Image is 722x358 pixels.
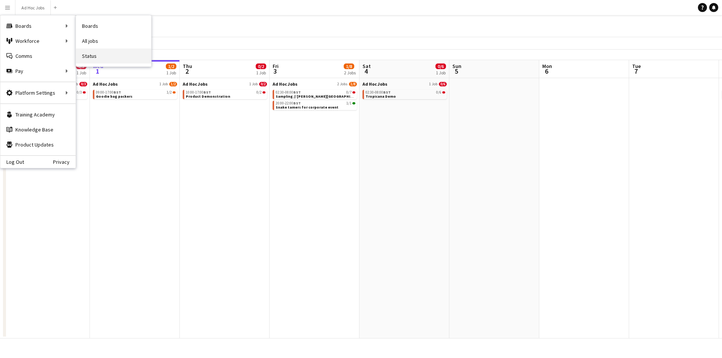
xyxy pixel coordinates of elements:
[96,94,132,99] span: Goodie bag packers
[436,70,446,76] div: 1 Job
[114,90,121,95] span: BST
[83,91,86,94] span: 0/3
[541,67,552,76] span: 6
[262,91,265,94] span: 0/2
[273,81,357,112] div: Ad Hoc Jobs2 Jobs1/802:30-08:00BST0/7Sampling // [PERSON_NAME][GEOGRAPHIC_DATA]20:00-22:00BST1/1S...
[0,85,76,100] div: Platform Settings
[366,94,396,99] span: Tropicana Demo
[76,48,151,63] a: Status
[0,122,76,137] a: Knowledge Base
[0,18,76,33] div: Boards
[159,82,168,86] span: 1 Job
[352,102,355,104] span: 1/1
[451,67,461,76] span: 5
[166,70,176,76] div: 1 Job
[344,63,354,69] span: 1/8
[249,82,258,86] span: 1 Job
[429,82,437,86] span: 1 Job
[186,91,211,94] span: 10:00-17:00
[259,82,267,86] span: 0/2
[276,90,355,98] a: 02:30-08:00BST0/7Sampling // [PERSON_NAME][GEOGRAPHIC_DATA]
[0,48,76,63] a: Comms
[346,91,352,94] span: 0/7
[276,91,301,94] span: 02:30-08:00
[363,81,447,87] a: Ad Hoc Jobs1 Job0/6
[442,91,445,94] span: 0/6
[276,101,301,105] span: 20:00-22:00
[273,81,357,87] a: Ad Hoc Jobs2 Jobs1/8
[542,63,552,69] span: Mon
[436,91,441,94] span: 0/6
[363,81,387,87] span: Ad Hoc Jobs
[0,159,24,165] a: Log Out
[293,101,301,106] span: BST
[256,63,266,69] span: 0/2
[93,81,118,87] span: Ad Hoc Jobs
[383,90,391,95] span: BST
[366,90,445,98] a: 02:30-08:00BST0/6Tropicana Demo
[76,18,151,33] a: Boards
[256,91,262,94] span: 0/2
[272,67,279,76] span: 3
[53,159,76,165] a: Privacy
[439,82,447,86] span: 0/6
[169,82,177,86] span: 1/2
[349,82,357,86] span: 1/8
[366,91,391,94] span: 02:30-08:00
[352,91,355,94] span: 0/7
[276,105,338,110] span: Snake tamers for corporate event
[0,33,76,48] div: Workforce
[337,82,347,86] span: 2 Jobs
[186,90,265,98] a: 10:00-17:00BST0/2Product Demonstration
[276,94,365,99] span: Sampling // Raynes Park
[167,91,172,94] span: 1/2
[186,94,230,99] span: Product Demonstration
[93,81,177,101] div: Ad Hoc Jobs1 Job1/209:00-17:00BST1/2Goodie bag packers
[293,90,301,95] span: BST
[76,33,151,48] a: All jobs
[96,91,121,94] span: 09:00-17:00
[203,90,211,95] span: BST
[166,63,176,69] span: 1/2
[93,81,177,87] a: Ad Hoc Jobs1 Job1/2
[0,107,76,122] a: Training Academy
[183,63,192,69] span: Thu
[92,67,103,76] span: 1
[363,81,447,101] div: Ad Hoc Jobs1 Job0/602:30-08:00BST0/6Tropicana Demo
[273,81,297,87] span: Ad Hoc Jobs
[346,101,352,105] span: 1/1
[0,137,76,152] a: Product Updates
[256,70,266,76] div: 1 Job
[435,63,446,69] span: 0/6
[0,63,76,79] div: Pay
[173,91,176,94] span: 1/2
[183,81,267,101] div: Ad Hoc Jobs1 Job0/210:00-17:00BST0/2Product Demonstration
[96,90,176,98] a: 09:00-17:00BST1/2Goodie bag packers
[273,63,279,69] span: Fri
[632,63,641,69] span: Tue
[79,82,87,86] span: 0/3
[452,63,461,69] span: Sun
[361,67,371,76] span: 4
[182,67,192,76] span: 2
[276,101,355,109] a: 20:00-22:00BST1/1Snake tamers for corporate event
[363,63,371,69] span: Sat
[344,70,356,76] div: 2 Jobs
[631,67,641,76] span: 7
[15,0,51,15] button: Ad Hoc Jobs
[76,70,86,76] div: 1 Job
[183,81,208,87] span: Ad Hoc Jobs
[183,81,267,87] a: Ad Hoc Jobs1 Job0/2
[77,91,82,94] span: 0/3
